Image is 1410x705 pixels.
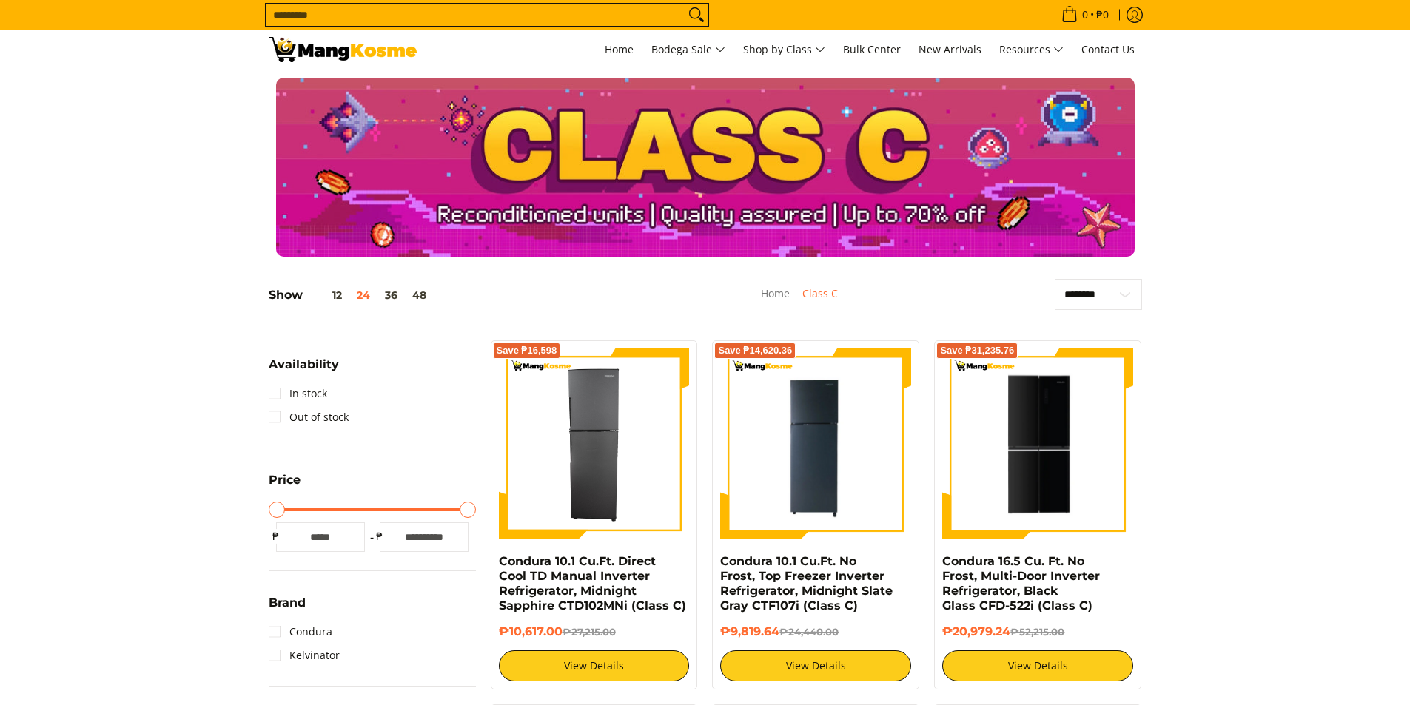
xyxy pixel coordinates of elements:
span: Home [605,42,634,56]
span: Availability [269,359,339,371]
span: Bodega Sale [651,41,725,59]
a: Condura 10.1 Cu.Ft. No Frost, Top Freezer Inverter Refrigerator, Midnight Slate Gray CTF107i (Cla... [720,554,893,613]
h6: ₱20,979.24 [942,624,1133,639]
img: Condura 10.1 Cu.Ft. Direct Cool TD Manual Inverter Refrigerator, Midnight Sapphire CTD102MNi (Cla... [499,348,690,539]
summary: Open [269,597,306,620]
span: Save ₱16,598 [497,346,557,355]
a: Bodega Sale [644,30,733,70]
del: ₱27,215.00 [563,626,616,638]
button: Search [685,4,708,26]
span: ₱ [269,529,283,544]
span: Save ₱31,235.76 [940,346,1014,355]
nav: Main Menu [432,30,1142,70]
span: ₱0 [1094,10,1111,20]
a: Condura 16.5 Cu. Ft. No Frost, Multi-Door Inverter Refrigerator, Black Glass CFD-522i (Class C) [942,554,1100,613]
summary: Open [269,474,301,497]
a: Home [597,30,641,70]
button: 48 [405,289,434,301]
a: View Details [942,650,1133,681]
span: New Arrivals [919,42,981,56]
a: Resources [992,30,1071,70]
a: Shop by Class [736,30,833,70]
h6: ₱9,819.64 [720,624,911,639]
button: 24 [349,289,377,301]
span: Resources [999,41,1064,59]
span: Price [269,474,301,486]
span: ₱ [372,529,387,544]
img: Condura 10.1 Cu.Ft. No Frost, Top Freezer Inverter Refrigerator, Midnight Slate Gray CTF107i (Cla... [720,348,911,539]
span: Bulk Center [843,42,901,56]
nav: Breadcrumbs [670,285,929,318]
del: ₱24,440.00 [779,626,839,638]
img: Class C Home &amp; Business Appliances: Up to 70% Off l Mang Kosme [269,37,417,62]
button: 36 [377,289,405,301]
span: • [1057,7,1113,23]
summary: Open [269,359,339,382]
span: Shop by Class [743,41,825,59]
span: 0 [1080,10,1090,20]
a: New Arrivals [911,30,989,70]
a: Condura 10.1 Cu.Ft. Direct Cool TD Manual Inverter Refrigerator, Midnight Sapphire CTD102MNi (Cla... [499,554,686,613]
a: In stock [269,382,327,405]
a: Condura [269,620,332,644]
a: Out of stock [269,405,349,429]
img: Condura 16.5 Cu. Ft. No Frost, Multi-Door Inverter Refrigerator, Black Glass CFD-522i (Class C) [942,351,1133,537]
a: Kelvinator [269,644,340,667]
span: Contact Us [1081,42,1135,56]
span: Brand [269,597,306,609]
span: Save ₱14,620.36 [718,346,792,355]
h6: ₱10,617.00 [499,624,690,639]
a: View Details [499,650,690,681]
a: View Details [720,650,911,681]
a: Contact Us [1074,30,1142,70]
button: 12 [303,289,349,301]
a: Class C [802,286,838,300]
a: Bulk Center [836,30,908,70]
del: ₱52,215.00 [1010,626,1064,638]
h5: Show [269,288,434,303]
a: Home [761,286,790,300]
